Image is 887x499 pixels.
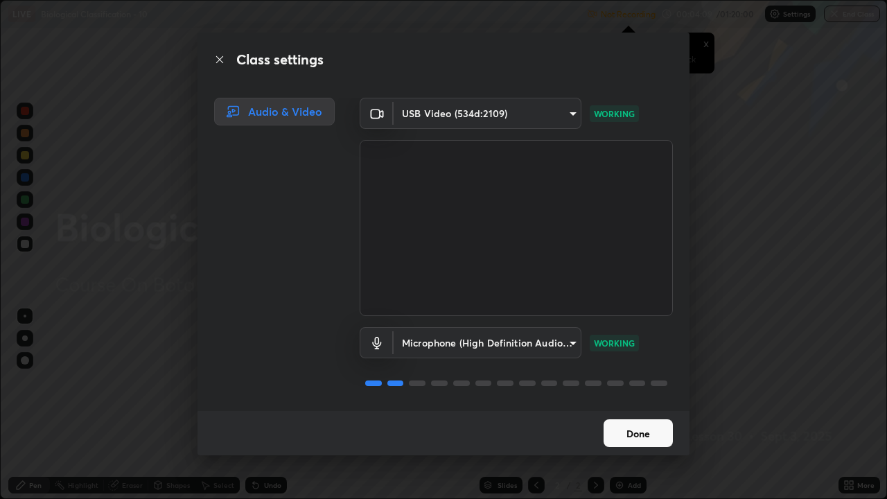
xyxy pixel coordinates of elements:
[594,107,635,120] p: WORKING
[394,98,581,129] div: USB Video (534d:2109)
[214,98,335,125] div: Audio & Video
[594,337,635,349] p: WORKING
[394,327,581,358] div: USB Video (534d:2109)
[604,419,673,447] button: Done
[236,49,324,70] h2: Class settings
